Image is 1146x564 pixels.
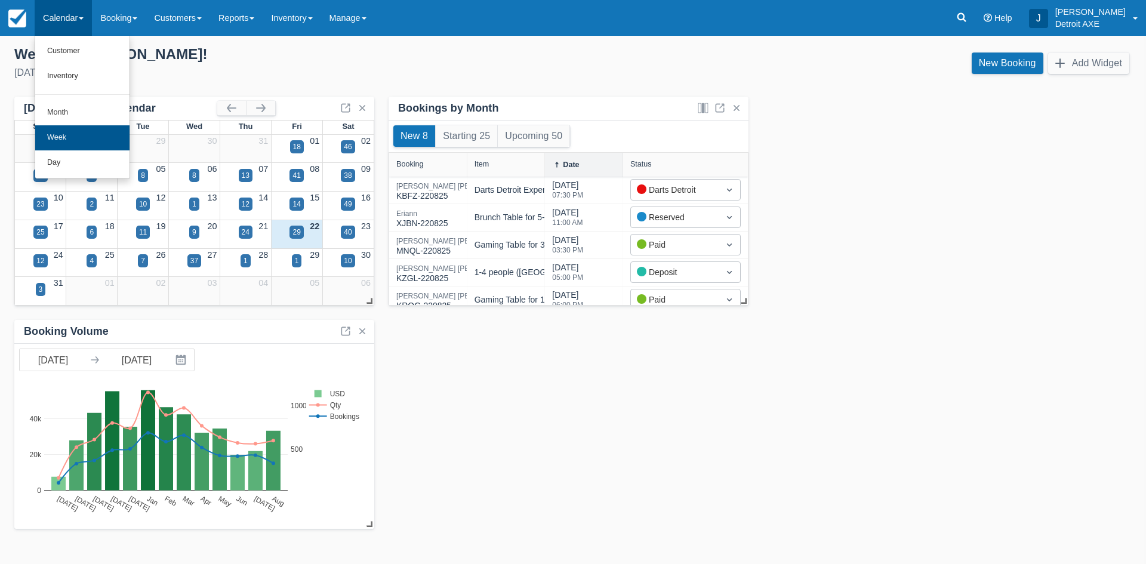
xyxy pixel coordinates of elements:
[35,64,130,89] a: Inventory
[207,193,217,202] a: 13
[136,122,149,131] span: Tue
[396,187,517,193] a: [PERSON_NAME] [PERSON_NAME]KBFZ-220825
[563,161,579,169] div: Date
[54,193,63,202] a: 10
[552,289,583,316] div: [DATE]
[361,221,371,231] a: 23
[723,266,735,278] span: Dropdown icon
[207,278,217,288] a: 03
[498,125,569,147] button: Upcoming 50
[475,160,489,168] div: Item
[156,164,166,174] a: 05
[156,221,166,231] a: 19
[396,183,517,202] div: KBFZ-220825
[361,193,371,202] a: 16
[170,349,194,371] button: Interact with the calendar and add the check-in date for your trip.
[258,136,268,146] a: 31
[552,274,583,281] div: 05:00 PM
[342,122,354,131] span: Sat
[139,199,147,209] div: 10
[723,294,735,306] span: Dropdown icon
[239,122,253,131] span: Thu
[344,227,352,238] div: 40
[396,210,448,230] div: XJBN-220825
[292,170,300,181] div: 41
[139,227,147,238] div: 11
[393,125,435,147] button: New 8
[1048,53,1129,74] button: Add Widget
[361,164,371,174] a: 09
[54,278,63,288] a: 31
[35,36,130,179] ul: Calendar
[723,184,735,196] span: Dropdown icon
[475,266,653,279] div: 1-4 people ([GEOGRAPHIC_DATA]) $40/person
[396,160,424,168] div: Booking
[396,265,517,285] div: KZGL-220825
[54,221,63,231] a: 17
[396,238,517,245] div: [PERSON_NAME] [PERSON_NAME]
[637,293,713,306] div: Paid
[207,164,217,174] a: 06
[156,250,166,260] a: 26
[637,266,713,279] div: Deposit
[105,250,115,260] a: 25
[637,211,713,224] div: Reserved
[396,292,517,312] div: KRQG-220825
[20,349,87,371] input: Start Date
[344,255,352,266] div: 10
[475,294,581,306] div: Gaming Table for 1-2 People
[90,199,94,209] div: 2
[258,193,268,202] a: 14
[292,199,300,209] div: 14
[552,192,583,199] div: 07:30 PM
[1055,18,1126,30] p: Detroit AXE
[723,211,735,223] span: Dropdown icon
[552,246,583,254] div: 03:30 PM
[35,39,130,64] a: Customer
[630,160,652,168] div: Status
[994,13,1012,23] span: Help
[207,136,217,146] a: 30
[344,170,352,181] div: 38
[396,270,517,275] a: [PERSON_NAME] [PERSON_NAME]KZGL-220825
[396,265,517,272] div: [PERSON_NAME] [PERSON_NAME]
[14,66,563,80] div: [DATE]
[552,301,583,309] div: 06:00 PM
[14,45,563,63] div: Welcome , [PERSON_NAME] !
[475,211,578,224] div: Brunch Table for 5-6 People
[8,10,26,27] img: checkfront-main-nav-mini-logo.png
[36,255,44,266] div: 12
[293,141,301,152] div: 18
[242,227,249,238] div: 24
[475,184,712,196] div: Darts Detroit Experience: One Board (1-8 People), Dart Thrower
[1055,6,1126,18] p: [PERSON_NAME]
[192,170,196,181] div: 8
[344,199,352,209] div: 49
[105,221,115,231] a: 18
[105,278,115,288] a: 01
[361,278,371,288] a: 06
[310,221,319,231] a: 22
[35,125,130,150] a: Week
[192,199,196,209] div: 1
[39,284,43,295] div: 3
[475,239,581,251] div: Gaming Table for 3-6 People
[242,170,249,181] div: 13
[1029,9,1048,28] div: J
[36,227,44,238] div: 25
[344,141,352,152] div: 46
[552,179,583,206] div: [DATE]
[972,53,1043,74] a: New Booking
[310,136,319,146] a: 01
[258,250,268,260] a: 28
[310,250,319,260] a: 29
[310,278,319,288] a: 05
[156,193,166,202] a: 12
[258,278,268,288] a: 04
[292,122,302,131] span: Fri
[192,227,196,238] div: 9
[90,255,94,266] div: 4
[156,136,166,146] a: 29
[36,199,44,209] div: 23
[310,193,319,202] a: 15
